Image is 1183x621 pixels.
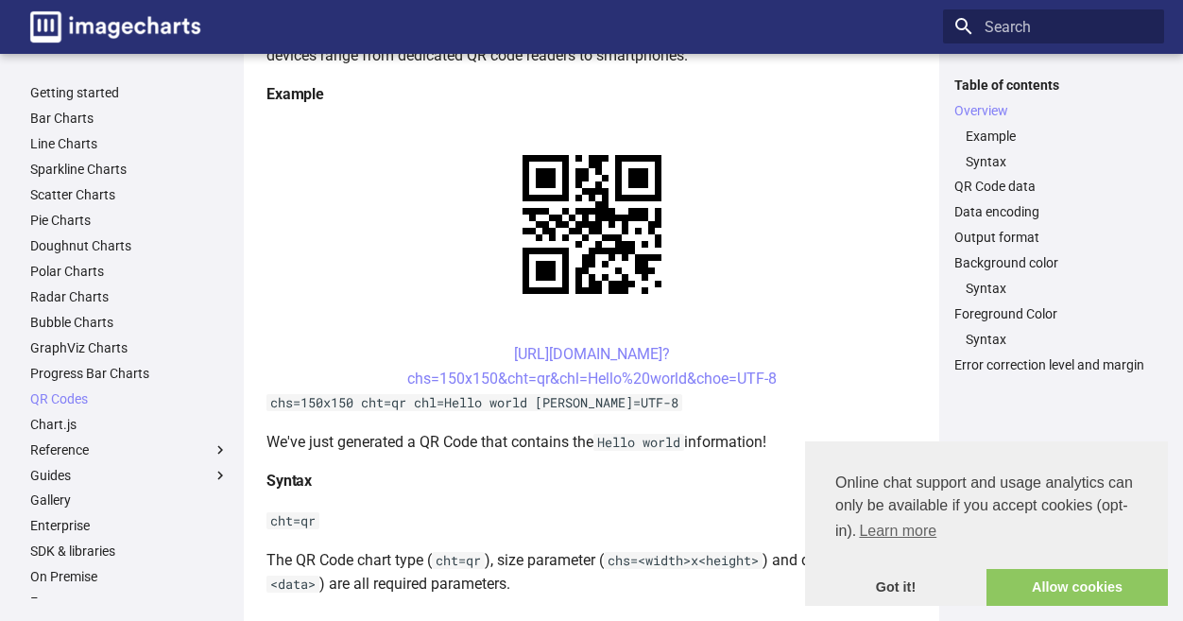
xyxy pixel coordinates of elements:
a: Gallery [30,492,229,509]
a: Scatter Charts [30,187,229,204]
a: Data encoding [954,204,1153,221]
a: SDK & libraries [30,543,229,561]
img: logo [30,11,200,43]
label: Reference [30,441,229,458]
h4: Syntax [266,469,917,493]
nav: Background color [954,281,1153,298]
code: cht=qr [266,512,319,529]
a: QR Code data [954,179,1153,196]
p: We've just generated a QR Code that contains the information! [266,430,917,455]
div: cookieconsent [805,441,1168,606]
a: GraphViz Charts [30,339,229,356]
a: Bubble Charts [30,314,229,331]
a: [URL][DOMAIN_NAME]?chs=150x150&cht=qr&chl=Hello%20world&choe=UTF-8 [407,345,777,388]
a: Doughnut Charts [30,237,229,254]
a: Progress Bar Charts [30,365,229,382]
code: cht=qr [432,552,485,569]
a: Example [966,128,1153,145]
a: Syntax [966,331,1153,348]
a: On Premise [30,569,229,586]
a: QR Codes [30,390,229,407]
span: Online chat support and usage analytics can only be available if you accept cookies (opt-in). [835,472,1138,545]
code: Hello world [593,434,684,451]
a: allow cookies [986,569,1168,607]
a: Syntax [966,281,1153,298]
a: Syntax [966,153,1153,170]
a: Sparkline Charts [30,162,229,179]
a: Getting started [30,85,229,102]
a: Foreground Color [954,305,1153,322]
a: Background color [954,255,1153,272]
p: The QR Code chart type ( ), size parameter ( ) and data ( ) are all required parameters. [266,548,917,596]
img: chart [489,122,694,327]
a: Errors [30,595,229,612]
code: chs=150x150 cht=qr chl=Hello world [PERSON_NAME]=UTF-8 [266,394,682,411]
nav: Table of contents [943,77,1164,374]
label: Guides [30,467,229,484]
a: Chart.js [30,416,229,433]
a: Pie Charts [30,212,229,229]
a: Image-Charts documentation [23,4,208,50]
a: dismiss cookie message [805,569,986,607]
a: Error correction level and margin [954,356,1153,373]
input: Search [943,9,1164,43]
nav: Overview [954,128,1153,170]
a: learn more about cookies [856,517,939,545]
label: Table of contents [943,77,1164,94]
a: Overview [954,102,1153,119]
nav: Foreground Color [954,331,1153,348]
a: Bar Charts [30,111,229,128]
a: Polar Charts [30,263,229,280]
a: Output format [954,230,1153,247]
a: Enterprise [30,518,229,535]
h4: Example [266,82,917,107]
a: Radar Charts [30,288,229,305]
a: Line Charts [30,136,229,153]
code: chs=<width>x<height> [604,552,763,569]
